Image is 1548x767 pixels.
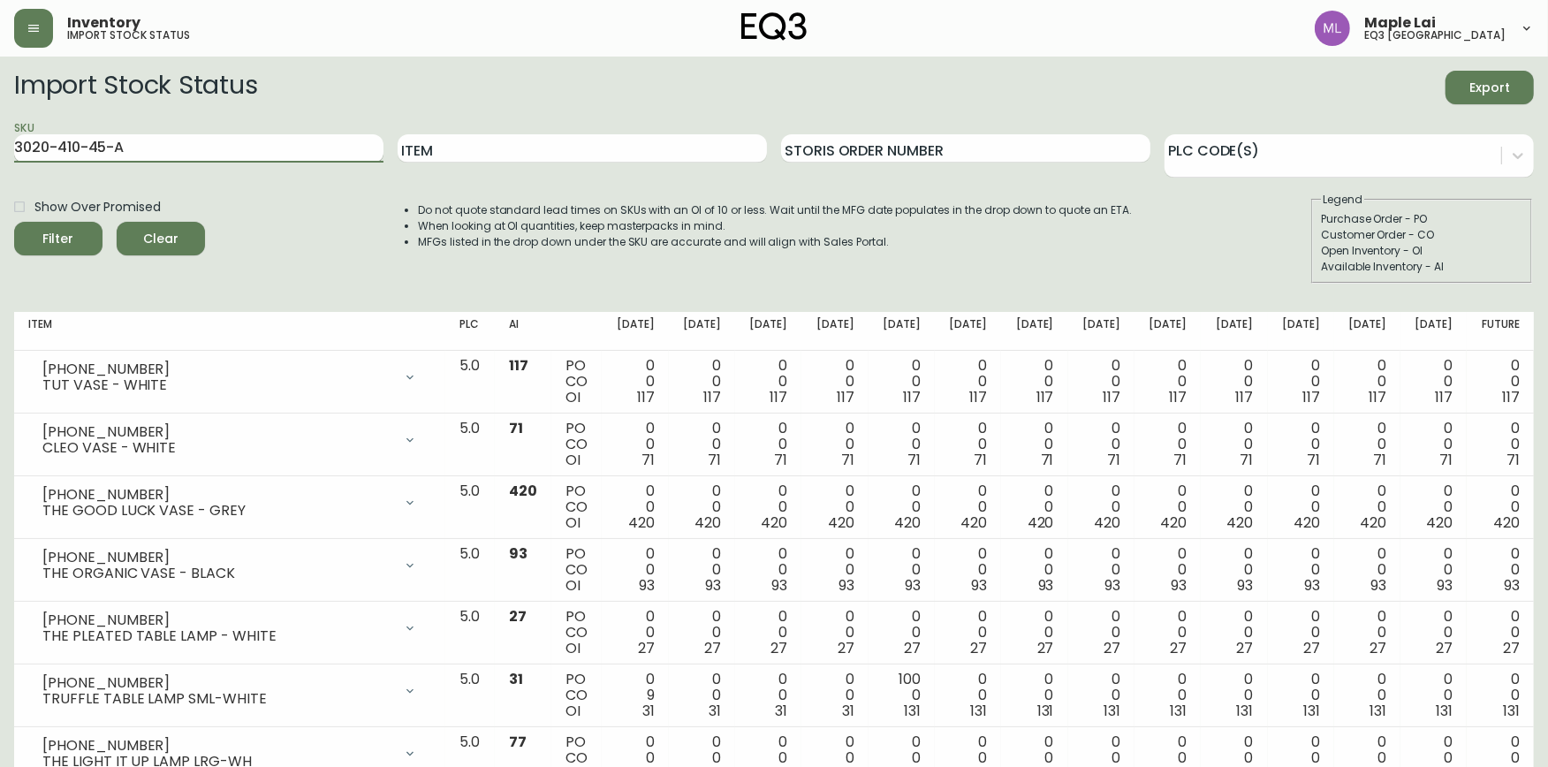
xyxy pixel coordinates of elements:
th: [DATE] [669,312,735,351]
td: 5.0 [445,664,494,727]
span: 71 [907,450,921,470]
div: [PHONE_NUMBER] [42,612,392,628]
span: Export [1460,77,1520,99]
div: 0 0 [949,546,987,594]
span: 71 [974,450,987,470]
div: THE PLEATED TABLE LAMP - WHITE [42,628,392,644]
td: 5.0 [445,602,494,664]
div: PO CO [565,483,588,531]
div: 0 0 [1348,358,1386,406]
span: 71 [841,450,854,470]
div: PO CO [565,421,588,468]
div: [PHONE_NUMBER] [42,424,392,440]
span: 71 [1041,450,1054,470]
span: 420 [694,513,721,533]
span: 31 [509,669,523,689]
div: [PHONE_NUMBER] [42,675,392,691]
div: 0 0 [749,546,787,594]
div: Open Inventory - OI [1321,243,1522,259]
div: 0 0 [1481,483,1520,531]
div: 0 0 [1415,483,1453,531]
div: 0 0 [949,672,987,719]
div: 0 0 [883,358,921,406]
div: 0 0 [1149,546,1187,594]
div: 0 0 [949,483,987,531]
span: 117 [837,387,854,407]
span: 71 [1107,450,1120,470]
span: 27 [638,638,655,658]
span: 420 [1294,513,1320,533]
th: [DATE] [1068,312,1134,351]
h5: eq3 [GEOGRAPHIC_DATA] [1364,30,1506,41]
span: 27 [904,638,921,658]
span: 31 [775,701,787,721]
div: 0 0 [883,421,921,468]
span: 93 [1171,575,1187,596]
span: 27 [1303,638,1320,658]
span: 420 [828,513,854,533]
div: 0 0 [1415,358,1453,406]
li: MFGs listed in the drop down under the SKU are accurate and will align with Sales Portal. [418,234,1132,250]
div: 0 0 [1415,609,1453,657]
span: 71 [1440,450,1453,470]
th: PLC [445,312,494,351]
th: [DATE] [1268,312,1334,351]
div: 0 9 [616,672,654,719]
div: PO CO [565,609,588,657]
div: 0 0 [683,421,721,468]
td: 5.0 [445,414,494,476]
div: 0 0 [749,358,787,406]
span: 420 [761,513,787,533]
span: 93 [1438,575,1453,596]
span: 117 [1369,387,1386,407]
div: 0 0 [949,609,987,657]
div: 0 0 [1348,483,1386,531]
div: 0 0 [1082,358,1120,406]
span: 93 [1304,575,1320,596]
th: Item [14,312,445,351]
span: OI [565,513,580,533]
span: Maple Lai [1364,16,1436,30]
span: 420 [1028,513,1054,533]
button: Export [1446,71,1534,104]
div: 0 0 [616,358,654,406]
div: 0 0 [1215,672,1253,719]
div: 0 0 [1215,483,1253,531]
div: 0 0 [683,358,721,406]
span: 117 [1502,387,1520,407]
div: 0 0 [1348,672,1386,719]
div: 0 0 [616,421,654,468]
div: 0 0 [1282,672,1320,719]
span: 27 [1037,638,1054,658]
div: [PHONE_NUMBER]TRUFFLE TABLE LAMP SML-WHITE [28,672,431,710]
div: 0 0 [1481,358,1520,406]
div: [PHONE_NUMBER]THE ORGANIC VASE - BLACK [28,546,431,585]
span: Show Over Promised [34,198,161,216]
span: 27 [1170,638,1187,658]
span: 27 [970,638,987,658]
span: 93 [705,575,721,596]
span: 420 [1094,513,1120,533]
span: 131 [1237,701,1254,721]
div: 0 0 [816,672,854,719]
div: 0 0 [1015,546,1053,594]
span: 117 [969,387,987,407]
div: 0 0 [1015,672,1053,719]
div: [PHONE_NUMBER] [42,487,392,503]
span: 71 [1307,450,1320,470]
div: 0 0 [749,483,787,531]
th: Future [1467,312,1534,351]
div: 0 0 [1282,483,1320,531]
div: 0 0 [1415,672,1453,719]
div: 0 0 [749,672,787,719]
span: 27 [838,638,854,658]
div: 0 0 [683,483,721,531]
div: 0 0 [1015,483,1053,531]
button: Clear [117,222,205,255]
span: 131 [970,701,987,721]
div: Available Inventory - AI [1321,259,1522,275]
span: 27 [1503,638,1520,658]
div: 0 0 [1481,421,1520,468]
th: AI [495,312,551,351]
div: 0 0 [1481,609,1520,657]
